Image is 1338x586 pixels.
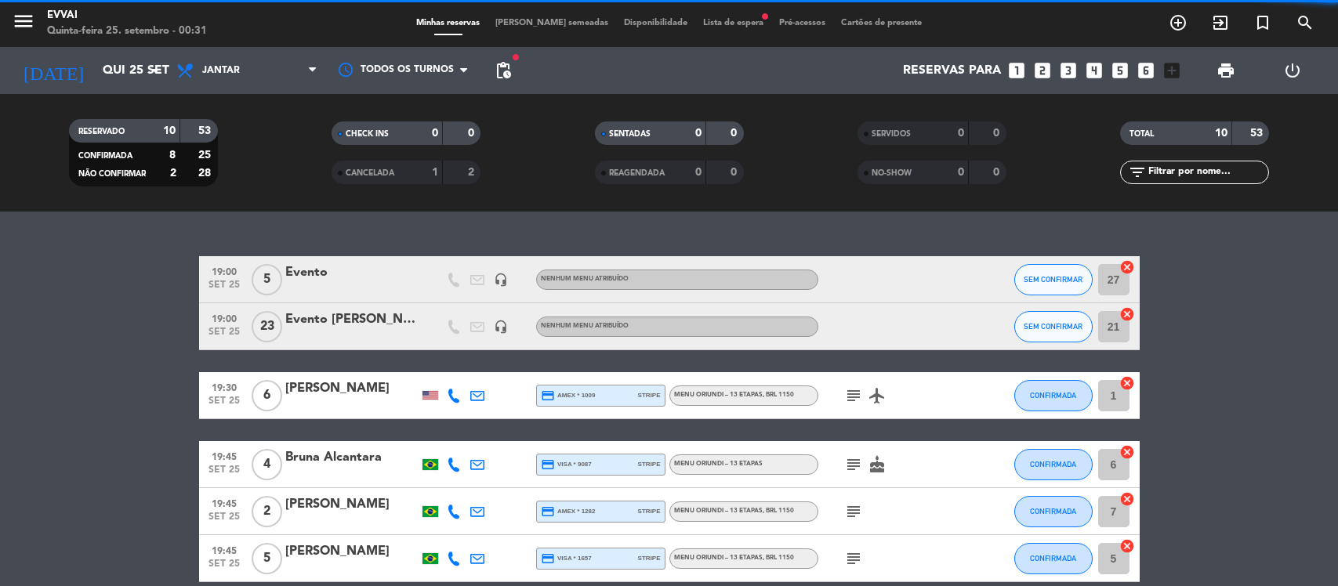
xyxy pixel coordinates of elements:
[205,465,244,483] span: set 25
[541,505,596,519] span: amex * 1282
[252,543,282,574] span: 5
[903,63,1001,78] span: Reservas para
[541,505,555,519] i: credit_card
[205,447,244,465] span: 19:45
[1211,13,1230,32] i: exit_to_app
[638,390,661,400] span: stripe
[1030,391,1076,400] span: CONFIRMADA
[285,541,419,562] div: [PERSON_NAME]
[1014,380,1093,411] button: CONFIRMADA
[252,496,282,527] span: 2
[47,24,207,39] div: Quinta-feira 25. setembro - 00:31
[1169,13,1188,32] i: add_circle_outline
[674,461,763,467] span: Menu Oriundi – 13 etapas
[1014,264,1093,295] button: SEM CONFIRMAR
[12,53,95,88] i: [DATE]
[1024,322,1082,331] span: SEM CONFIRMAR
[408,19,488,27] span: Minhas reservas
[1136,60,1156,81] i: looks_6
[511,52,520,62] span: fiber_manual_record
[205,512,244,530] span: set 25
[1253,13,1272,32] i: turned_in_not
[1014,449,1093,480] button: CONFIRMADA
[695,19,771,27] span: Lista de espera
[763,555,794,561] span: , BRL 1150
[285,447,419,468] div: Bruna Alcantara
[1119,306,1135,322] i: cancel
[432,128,438,139] strong: 0
[198,168,214,179] strong: 28
[541,552,555,566] i: credit_card
[78,170,146,178] span: NÃO CONFIRMAR
[771,19,833,27] span: Pré-acessos
[1250,128,1266,139] strong: 53
[346,169,394,177] span: CANCELADA
[638,459,661,469] span: stripe
[205,494,244,512] span: 19:45
[285,262,419,283] div: Evento
[78,152,132,160] span: CONFIRMADA
[252,449,282,480] span: 4
[541,552,592,566] span: visa * 1657
[170,168,176,179] strong: 2
[872,169,912,177] span: NO-SHOW
[1119,444,1135,460] i: cancel
[1024,275,1082,284] span: SEM CONFIRMAR
[1296,13,1314,32] i: search
[494,320,508,334] i: headset_mic
[541,458,592,472] span: visa * 9087
[169,150,176,161] strong: 8
[844,502,863,521] i: subject
[205,396,244,414] span: set 25
[1032,60,1053,81] i: looks_two
[674,392,794,398] span: Menu Oriundi – 13 etapas
[1147,164,1268,181] input: Filtrar por nome...
[844,549,863,568] i: subject
[868,386,887,405] i: airplanemode_active
[1110,60,1130,81] i: looks_5
[163,125,176,136] strong: 10
[1283,61,1302,80] i: power_settings_new
[1030,507,1076,515] span: CONFIRMADA
[468,167,477,178] strong: 2
[1030,460,1076,468] span: CONFIRMADA
[833,19,930,27] span: Cartões de presente
[695,167,702,178] strong: 0
[616,19,695,27] span: Disponibilidade
[763,392,794,398] span: , BRL 1150
[252,264,282,295] span: 5
[872,130,911,138] span: SERVIDOS
[1119,538,1135,554] i: cancel
[993,167,1003,178] strong: 0
[432,167,438,178] strong: 1
[1006,60,1027,81] i: looks_one
[1030,554,1076,562] span: CONFIRMADA
[541,458,555,472] i: credit_card
[763,508,794,514] span: , BRL 1150
[1058,60,1079,81] i: looks_3
[494,61,513,80] span: pending_actions
[760,12,770,21] span: fiber_manual_record
[205,378,244,396] span: 19:30
[285,309,419,330] div: Evento [PERSON_NAME]
[1130,130,1154,138] span: TOTAL
[198,125,214,136] strong: 53
[844,455,863,474] i: subject
[205,541,244,559] span: 19:45
[1162,60,1182,81] i: add_box
[1014,543,1093,574] button: CONFIRMADA
[609,169,665,177] span: REAGENDADA
[468,128,477,139] strong: 0
[1119,491,1135,507] i: cancel
[1128,163,1147,182] i: filter_list
[958,167,964,178] strong: 0
[844,386,863,405] i: subject
[252,311,282,342] span: 23
[1217,61,1235,80] span: print
[731,128,740,139] strong: 0
[1014,496,1093,527] button: CONFIRMADA
[1014,311,1093,342] button: SEM CONFIRMAR
[205,327,244,345] span: set 25
[638,553,661,563] span: stripe
[1215,128,1227,139] strong: 10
